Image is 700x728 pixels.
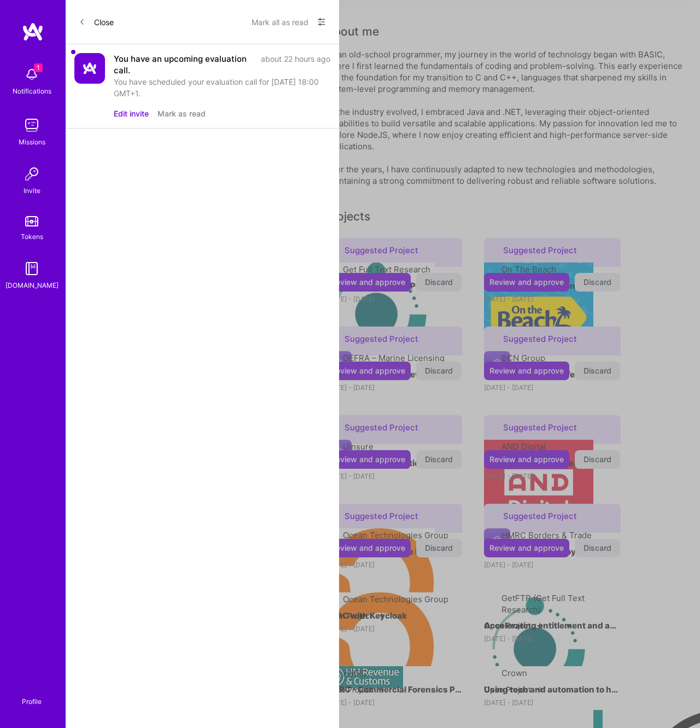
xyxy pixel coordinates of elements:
div: about 22 hours ago [261,53,330,76]
button: Mark as read [157,108,206,119]
img: Company Logo [74,53,105,84]
button: Mark all as read [252,13,308,31]
div: [DOMAIN_NAME] [5,279,59,291]
div: Notifications [13,85,51,97]
div: You have an upcoming evaluation call. [114,53,254,76]
img: tokens [25,216,38,226]
button: Close [79,13,114,31]
span: 1 [34,63,43,72]
img: guide book [21,258,43,279]
a: Profile [18,684,45,706]
img: teamwork [21,114,43,136]
div: Invite [24,185,40,196]
div: Tokens [21,231,43,242]
div: You have scheduled your evaluation call for [DATE] 18:00 GMT+1. [114,76,330,99]
div: Profile [22,696,42,706]
img: bell [21,63,43,85]
button: Edit invite [114,108,149,119]
img: logo [22,22,44,42]
img: Invite [21,163,43,185]
div: Missions [19,136,45,148]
